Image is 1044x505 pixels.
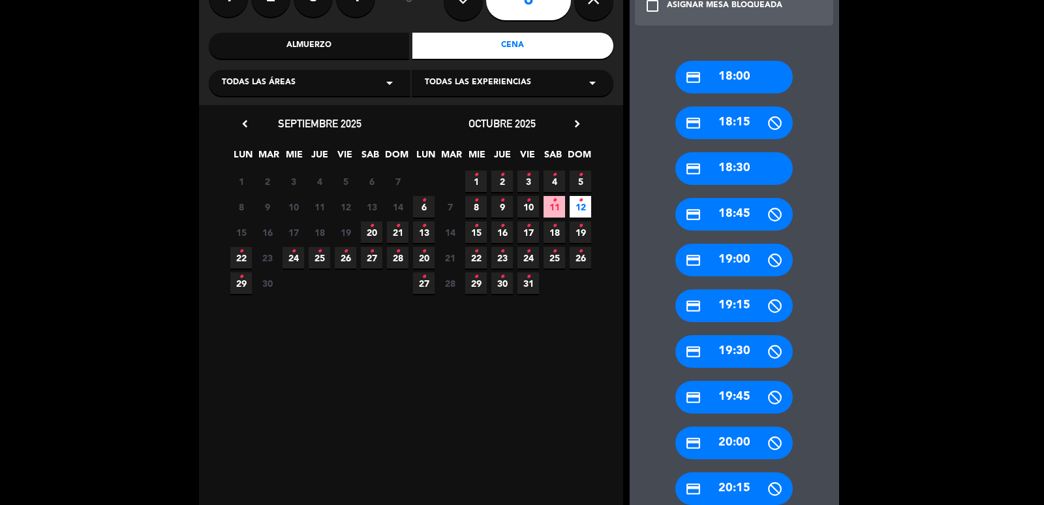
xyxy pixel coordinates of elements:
[309,196,330,218] span: 11
[544,196,565,218] span: 11
[517,147,538,169] span: VIE
[278,117,361,130] span: septiembre 2025
[232,147,254,169] span: LUN
[387,221,408,243] span: 21
[309,247,330,269] span: 25
[413,221,435,243] span: 13
[395,241,400,262] i: •
[309,147,330,169] span: JUE
[685,252,701,269] i: credit_card
[675,244,793,276] div: 19:00
[335,247,356,269] span: 26
[283,147,305,169] span: MIE
[387,171,408,192] span: 7
[309,171,330,192] span: 4
[526,216,530,236] i: •
[517,171,539,192] span: 3
[439,272,461,294] span: 28
[491,171,513,192] span: 2
[570,221,591,243] span: 19
[568,147,589,169] span: DOM
[570,171,591,192] span: 5
[685,206,701,223] i: credit_card
[491,147,513,169] span: JUE
[439,247,461,269] span: 21
[544,171,565,192] span: 4
[361,171,382,192] span: 6
[256,272,278,294] span: 30
[685,389,701,406] i: credit_card
[675,198,793,231] div: 18:45
[544,221,565,243] span: 18
[387,247,408,269] span: 28
[517,196,539,218] span: 10
[385,147,407,169] span: DOM
[500,241,504,262] i: •
[422,216,426,236] i: •
[256,247,278,269] span: 23
[491,247,513,269] span: 23
[361,247,382,269] span: 27
[256,171,278,192] span: 2
[369,241,374,262] i: •
[675,335,793,368] div: 19:30
[422,190,426,211] i: •
[474,190,478,211] i: •
[500,165,504,186] i: •
[258,147,279,169] span: MAR
[500,190,504,211] i: •
[578,241,583,262] i: •
[382,75,397,91] i: arrow_drop_down
[468,117,536,130] span: octubre 2025
[552,241,557,262] i: •
[291,241,296,262] i: •
[256,221,278,243] span: 16
[552,165,557,186] i: •
[570,247,591,269] span: 26
[387,196,408,218] span: 14
[425,76,531,90] span: Todas las experiencias
[491,272,513,294] span: 30
[283,221,304,243] span: 17
[578,190,583,211] i: •
[578,165,583,186] i: •
[369,216,374,236] i: •
[465,221,487,243] span: 15
[526,165,530,186] i: •
[685,161,701,177] i: credit_card
[230,272,252,294] span: 29
[675,61,793,93] div: 18:00
[465,196,487,218] span: 8
[415,147,437,169] span: LUN
[422,267,426,287] i: •
[675,152,793,185] div: 18:30
[517,247,539,269] span: 24
[361,196,382,218] span: 13
[335,221,356,243] span: 19
[675,289,793,322] div: 19:15
[491,196,513,218] span: 9
[526,190,530,211] i: •
[230,171,252,192] span: 1
[335,171,356,192] span: 5
[685,298,701,314] i: credit_card
[222,76,296,90] span: Todas las áreas
[675,106,793,139] div: 18:15
[360,147,381,169] span: SAB
[412,33,613,59] div: Cena
[491,221,513,243] span: 16
[439,196,461,218] span: 7
[283,171,304,192] span: 3
[309,221,330,243] span: 18
[500,216,504,236] i: •
[517,272,539,294] span: 31
[474,165,478,186] i: •
[685,344,701,360] i: credit_card
[413,247,435,269] span: 20
[465,272,487,294] span: 29
[675,381,793,414] div: 19:45
[675,427,793,459] div: 20:00
[552,216,557,236] i: •
[675,472,793,505] div: 20:15
[685,481,701,497] i: credit_card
